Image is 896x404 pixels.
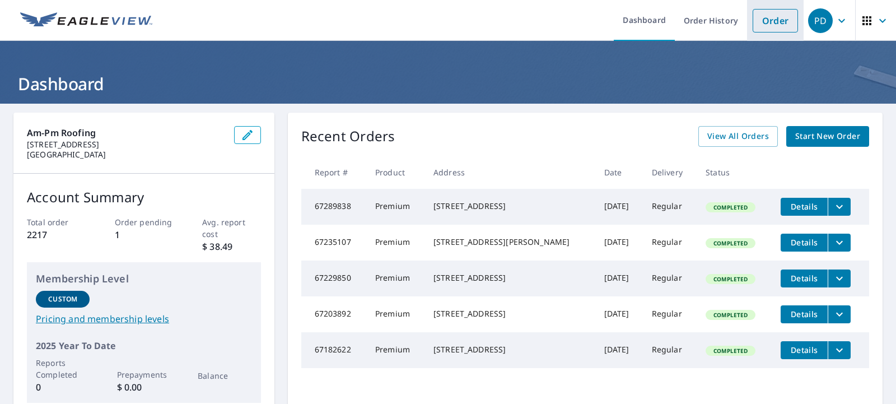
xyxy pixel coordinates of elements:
button: detailsBtn-67203892 [781,305,828,323]
td: Regular [643,296,697,332]
p: Membership Level [36,271,252,286]
h1: Dashboard [13,72,883,95]
td: Regular [643,332,697,368]
p: Reports Completed [36,357,90,380]
td: 67235107 [301,225,366,261]
th: Delivery [643,156,697,189]
p: Recent Orders [301,126,395,147]
td: 67289838 [301,189,366,225]
div: [STREET_ADDRESS][PERSON_NAME] [433,236,586,248]
p: [GEOGRAPHIC_DATA] [27,150,225,160]
p: [STREET_ADDRESS] [27,140,225,150]
th: Date [595,156,643,189]
button: detailsBtn-67229850 [781,270,828,287]
p: Avg. report cost [202,216,260,240]
span: Completed [707,203,754,211]
p: Total order [27,216,85,228]
button: detailsBtn-67289838 [781,198,828,216]
p: 2217 [27,228,85,242]
p: Account Summary [27,187,261,207]
p: Order pending [115,216,173,228]
span: View All Orders [707,129,769,143]
p: $ 38.49 [202,240,260,253]
span: Details [787,237,821,248]
p: 0 [36,380,90,394]
td: [DATE] [595,332,643,368]
span: Details [787,309,821,319]
p: Am-Pm Roofing [27,126,225,140]
th: Status [697,156,772,189]
button: detailsBtn-67182622 [781,341,828,359]
p: Prepayments [117,369,171,380]
td: 67203892 [301,296,366,332]
td: Premium [366,261,424,296]
span: Start New Order [795,129,860,143]
td: Premium [366,332,424,368]
td: Premium [366,225,424,261]
button: detailsBtn-67235107 [781,234,828,252]
td: Regular [643,225,697,261]
img: EV Logo [20,12,152,29]
span: Completed [707,311,754,319]
button: filesDropdownBtn-67235107 [828,234,851,252]
td: 67229850 [301,261,366,296]
p: 2025 Year To Date [36,339,252,352]
span: Details [787,201,821,212]
a: Pricing and membership levels [36,312,252,326]
td: 67182622 [301,332,366,368]
td: Premium [366,296,424,332]
td: [DATE] [595,225,643,261]
th: Product [366,156,424,189]
a: Start New Order [786,126,869,147]
p: Custom [48,294,77,304]
td: [DATE] [595,296,643,332]
span: Completed [707,239,754,247]
div: [STREET_ADDRESS] [433,344,586,355]
p: 1 [115,228,173,242]
a: Order [753,9,798,32]
th: Report # [301,156,366,189]
span: Completed [707,347,754,355]
p: $ 0.00 [117,380,171,394]
button: filesDropdownBtn-67229850 [828,270,851,287]
td: [DATE] [595,189,643,225]
a: View All Orders [698,126,778,147]
button: filesDropdownBtn-67182622 [828,341,851,359]
div: [STREET_ADDRESS] [433,272,586,284]
button: filesDropdownBtn-67203892 [828,305,851,323]
button: filesDropdownBtn-67289838 [828,198,851,216]
div: [STREET_ADDRESS] [433,201,586,212]
p: Balance [198,370,251,382]
div: PD [808,8,833,33]
span: Details [787,345,821,355]
td: Regular [643,189,697,225]
td: Regular [643,261,697,296]
div: [STREET_ADDRESS] [433,308,586,319]
th: Address [424,156,595,189]
span: Completed [707,275,754,283]
td: [DATE] [595,261,643,296]
span: Details [787,273,821,284]
td: Premium [366,189,424,225]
